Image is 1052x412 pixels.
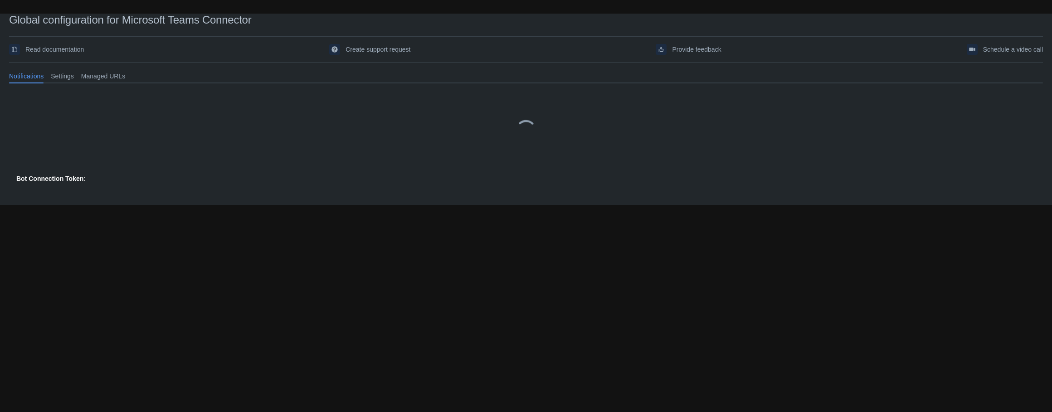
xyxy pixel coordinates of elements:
[25,42,84,57] span: Read documentation
[9,14,1043,26] div: Global configuration for Microsoft Teams Connector
[11,46,18,53] span: documentation
[329,42,410,57] a: Create support request
[9,42,84,57] a: Read documentation
[672,42,721,57] span: Provide feedback
[969,46,976,53] span: videoCall
[346,42,410,57] span: Create support request
[331,46,338,53] span: support
[657,46,665,53] span: feedback
[16,174,1036,183] div: :
[51,72,74,81] span: Settings
[656,42,721,57] a: Provide feedback
[967,42,1043,57] a: Schedule a video call
[983,42,1043,57] span: Schedule a video call
[81,72,125,81] span: Managed URLs
[16,175,83,182] strong: Bot Connection Token
[9,72,44,81] span: Notifications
